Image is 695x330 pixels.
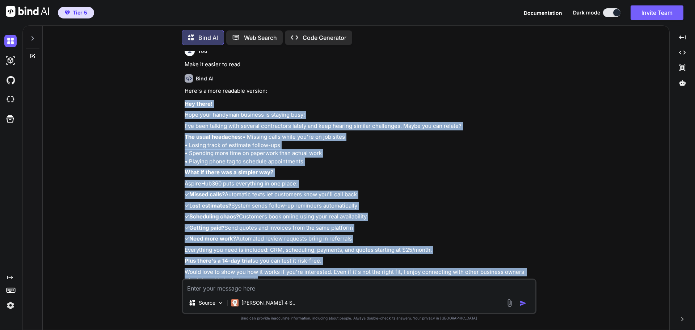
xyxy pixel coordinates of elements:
strong: What if there was a simpler way? [185,169,273,176]
span: Dark mode [573,9,600,16]
p: ✓ Send quotes and invoices from the same platform [185,224,535,232]
span: Documentation [524,10,562,16]
strong: Need more work? [189,235,236,242]
img: attachment [505,299,514,307]
p: ✓ Automated review requests bring in referrals [185,235,535,243]
strong: Missed calls? [189,191,225,198]
img: premium [65,11,70,15]
p: Web Search [244,33,277,42]
p: Bind can provide inaccurate information, including about people. Always double-check its answers.... [182,316,536,321]
strong: The usual headaches: [185,133,243,140]
p: ✓ System sends follow-up reminders automatically [185,202,535,210]
p: Everything you need is included: CRM, scheduling, payments, and quotes starting at $25/month. [185,246,535,254]
p: Code Generator [303,33,346,42]
p: ✓ Automatic texts let customers know you'll call back [185,191,535,199]
p: AspireHub360 puts everything in one place: [185,180,535,188]
img: settings [4,299,17,312]
span: Tier 5 [73,9,87,16]
h6: Bind AI [196,75,214,82]
p: so you can test it risk-free. [185,257,535,265]
p: ✓ Customers book online using your real availability [185,213,535,221]
strong: Getting paid? [189,224,224,231]
p: • Missing calls while you're on job sites • Losing track of estimate follow-ups • Spending more t... [185,133,535,166]
p: Hope your handyman business is staying busy! [185,111,535,119]
button: premiumTier 5 [58,7,94,18]
button: Documentation [524,9,562,17]
p: Would love to show you how it works if you're interested. Even if it's not the right fit, I enjoy... [185,268,535,284]
button: Invite Team [631,5,683,20]
h6: You [198,47,207,55]
strong: Scheduling chaos? [189,213,239,220]
p: Here's a more readable version: [185,87,535,95]
img: githubDark [4,74,17,86]
img: Claude 4 Sonnet [231,299,239,306]
p: Make it easier to read [185,60,535,69]
p: [PERSON_NAME] 4 S.. [241,299,295,306]
img: Bind AI [6,6,49,17]
strong: Plus there's a 14-day trial [185,257,252,264]
img: Pick Models [218,300,224,306]
p: Bind AI [198,33,218,42]
img: darkAi-studio [4,54,17,67]
p: Source [199,299,215,306]
img: cloudideIcon [4,93,17,106]
img: icon [519,300,527,307]
strong: Lost estimates? [189,202,231,209]
img: darkChat [4,35,17,47]
strong: Hey there! [185,100,212,107]
p: I've been talking with several contractors lately and keep hearing similar challenges. Maybe you ... [185,122,535,130]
